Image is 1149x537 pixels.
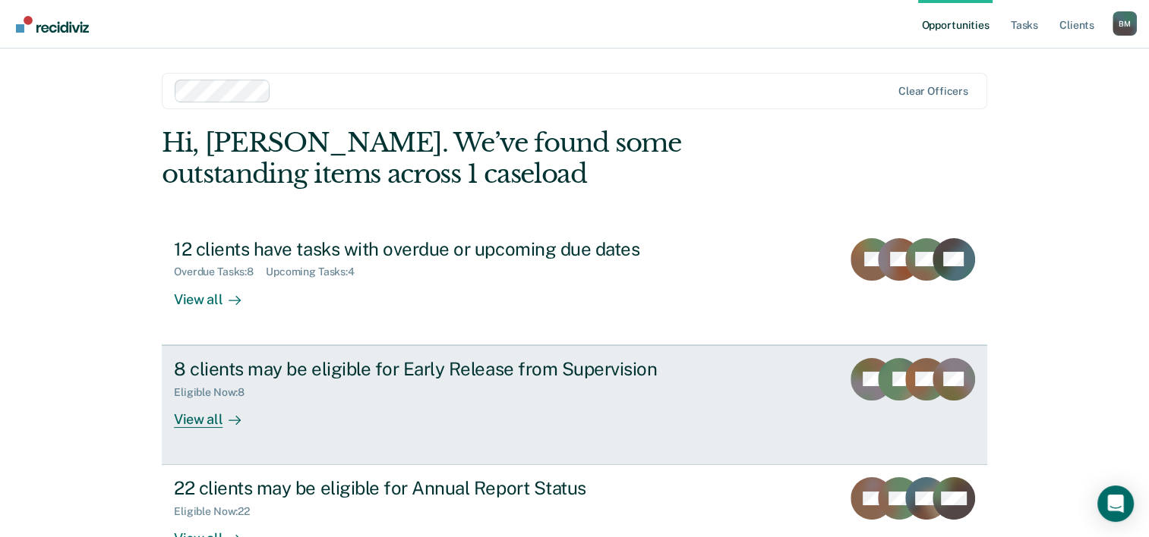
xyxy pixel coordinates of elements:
[162,127,822,190] div: Hi, [PERSON_NAME]. We’ve found some outstanding items across 1 caseload
[1113,11,1137,36] button: Profile dropdown button
[898,85,968,98] div: Clear officers
[266,265,367,278] div: Upcoming Tasks : 4
[1113,11,1137,36] div: B M
[174,477,707,499] div: 22 clients may be eligible for Annual Report Status
[174,398,259,428] div: View all
[174,278,259,308] div: View all
[1097,485,1134,522] div: Open Intercom Messenger
[16,16,89,33] img: Recidiviz
[174,358,707,380] div: 8 clients may be eligible for Early Release from Supervision
[174,265,266,278] div: Overdue Tasks : 8
[174,238,707,260] div: 12 clients have tasks with overdue or upcoming due dates
[162,226,987,345] a: 12 clients have tasks with overdue or upcoming due datesOverdue Tasks:8Upcoming Tasks:4View all
[162,345,987,465] a: 8 clients may be eligible for Early Release from SupervisionEligible Now:8View all
[174,386,257,399] div: Eligible Now : 8
[174,505,262,518] div: Eligible Now : 22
